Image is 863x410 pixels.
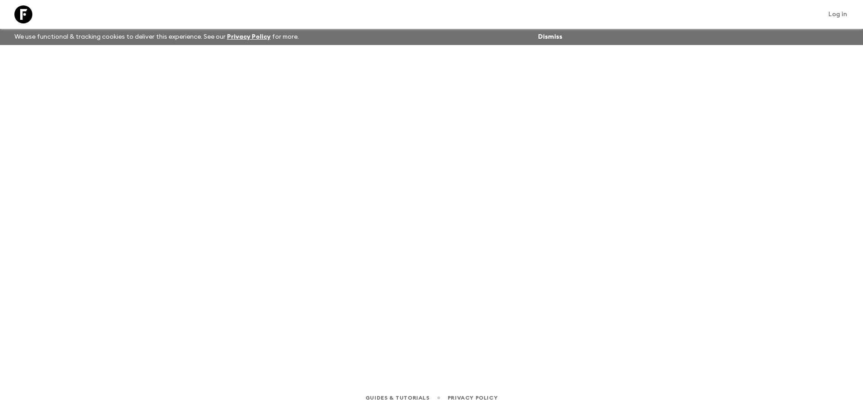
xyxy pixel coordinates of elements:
p: We use functional & tracking cookies to deliver this experience. See our for more. [11,29,302,45]
a: Privacy Policy [448,393,498,403]
a: Guides & Tutorials [365,393,430,403]
button: Dismiss [536,31,565,43]
a: Log in [823,8,852,21]
a: Privacy Policy [227,34,271,40]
